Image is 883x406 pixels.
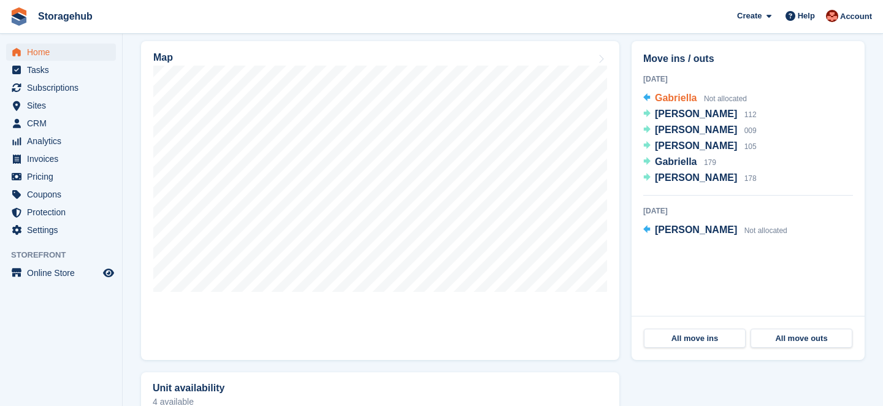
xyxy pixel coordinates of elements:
a: menu [6,264,116,282]
a: menu [6,204,116,221]
h2: Move ins / outs [643,52,853,66]
span: [PERSON_NAME] [655,172,737,183]
span: Gabriella [655,156,697,167]
span: [PERSON_NAME] [655,140,737,151]
span: Pricing [27,168,101,185]
img: Nick [826,10,838,22]
div: [DATE] [643,74,853,85]
a: menu [6,44,116,61]
a: menu [6,221,116,239]
h2: Map [153,52,173,63]
a: Storagehub [33,6,97,26]
span: Not allocated [704,94,747,103]
a: All move ins [644,329,746,348]
img: stora-icon-8386f47178a22dfd0bd8f6a31ec36ba5ce8667c1dd55bd0f319d3a0aa187defe.svg [10,7,28,26]
span: 179 [704,158,716,167]
span: Home [27,44,101,61]
a: Map [141,41,619,360]
span: Not allocated [744,226,787,235]
a: [PERSON_NAME] 105 [643,139,757,155]
span: [PERSON_NAME] [655,124,737,135]
a: menu [6,186,116,203]
a: menu [6,132,116,150]
span: Tasks [27,61,101,79]
span: Gabriella [655,93,697,103]
span: Analytics [27,132,101,150]
span: Account [840,10,872,23]
div: [DATE] [643,205,853,216]
a: menu [6,150,116,167]
span: [PERSON_NAME] [655,224,737,235]
a: Preview store [101,266,116,280]
a: menu [6,97,116,114]
a: [PERSON_NAME] 178 [643,170,757,186]
span: Create [737,10,762,22]
span: Coupons [27,186,101,203]
span: Settings [27,221,101,239]
span: [PERSON_NAME] [655,109,737,119]
span: Storefront [11,249,122,261]
span: 009 [744,126,757,135]
span: CRM [27,115,101,132]
span: 178 [744,174,757,183]
a: menu [6,115,116,132]
span: Help [798,10,815,22]
a: [PERSON_NAME] 112 [643,107,757,123]
a: menu [6,168,116,185]
a: All move outs [751,329,852,348]
span: 105 [744,142,757,151]
span: 112 [744,110,757,119]
a: Gabriella 179 [643,155,716,170]
a: [PERSON_NAME] 009 [643,123,757,139]
span: Protection [27,204,101,221]
a: [PERSON_NAME] Not allocated [643,223,787,239]
a: menu [6,61,116,79]
span: Sites [27,97,101,114]
a: menu [6,79,116,96]
span: Subscriptions [27,79,101,96]
a: Gabriella Not allocated [643,91,747,107]
h2: Unit availability [153,383,224,394]
p: 4 available [153,397,608,406]
span: Invoices [27,150,101,167]
span: Online Store [27,264,101,282]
